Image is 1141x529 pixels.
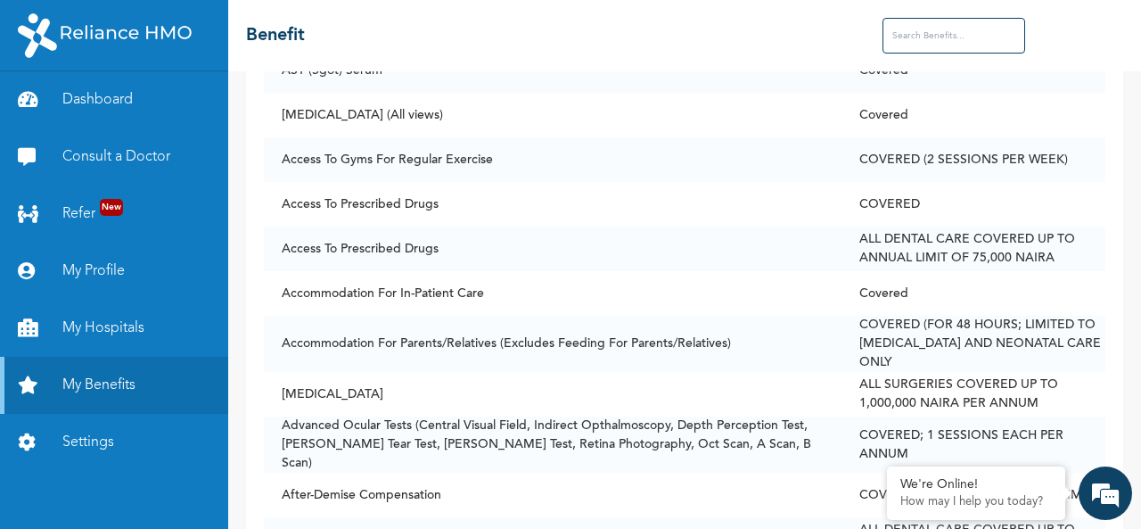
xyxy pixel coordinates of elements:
[246,22,305,49] h2: Benefit
[841,93,1106,137] td: Covered
[264,372,841,417] td: [MEDICAL_DATA]
[9,469,175,482] span: Conversation
[93,100,300,123] div: Chat with us now
[841,227,1106,271] td: ALL DENTAL CARE COVERED UP TO ANNUAL LIMIT OF 75,000 NAIRA
[264,316,841,372] td: Accommodation For Parents/Relatives (Excludes Feeding For Parents/Relatives)
[841,271,1106,316] td: Covered
[841,473,1106,517] td: COVERED (UP TO 100,000 NAIRA LIMIT)
[9,376,340,438] textarea: Type your message and hit 'Enter'
[103,169,246,349] span: We're online!
[841,372,1106,417] td: ALL SURGERIES COVERED UP TO 1,000,000 NAIRA PER ANNUM
[33,89,72,134] img: d_794563401_company_1708531726252_794563401
[175,438,341,493] div: FAQs
[882,18,1025,54] input: Search Benefits...
[100,199,123,216] span: New
[264,417,841,473] td: Advanced Ocular Tests (Central Visual Field, Indirect Opthalmoscopy, Depth Perception Test, [PERS...
[18,13,192,58] img: RelianceHMO's Logo
[264,473,841,517] td: After-Demise Compensation
[841,316,1106,372] td: COVERED (FOR 48 HOURS; LIMITED TO [MEDICAL_DATA] AND NEONATAL CARE ONLY
[264,271,841,316] td: Accommodation For In-Patient Care
[841,417,1106,473] td: COVERED; 1 SESSIONS EACH PER ANNUM
[900,495,1052,509] p: How may I help you today?
[841,182,1106,227] td: COVERED
[841,137,1106,182] td: COVERED (2 SESSIONS PER WEEK)
[292,9,335,52] div: Minimize live chat window
[264,93,841,137] td: [MEDICAL_DATA] (All views)
[264,137,841,182] td: Access To Gyms For Regular Exercise
[900,477,1052,492] div: We're Online!
[264,227,841,271] td: Access To Prescribed Drugs
[264,182,841,227] td: Access To Prescribed Drugs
